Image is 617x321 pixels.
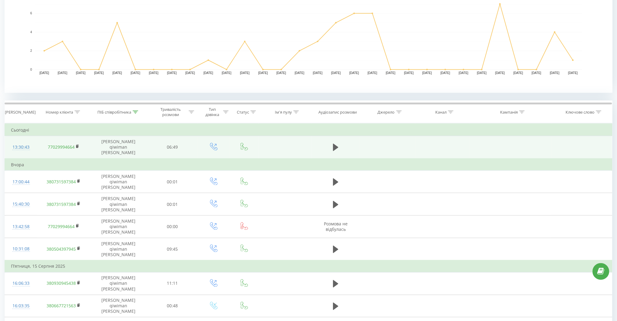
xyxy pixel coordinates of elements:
text: [DATE] [441,72,450,75]
text: [DATE] [276,72,286,75]
a: 77029994664 [48,224,75,229]
text: [DATE] [514,72,523,75]
div: 16:06:33 [11,278,31,290]
text: [DATE] [495,72,505,75]
text: 0 [30,68,32,71]
div: Номер клієнта [46,110,73,115]
div: Ім'я пулу [275,110,292,115]
div: 13:42:58 [11,221,31,233]
text: [DATE] [568,72,578,75]
text: [DATE] [40,72,49,75]
text: 6 [30,12,32,15]
td: Сьогодні [5,124,612,136]
div: 15:40:30 [11,198,31,210]
div: Аудіозапис розмови [319,110,357,115]
a: 77029994664 [48,144,75,150]
div: 16:03:35 [11,300,31,312]
text: [DATE] [532,72,542,75]
td: [PERSON_NAME] qiwiman [PERSON_NAME] [90,171,147,193]
text: [DATE] [404,72,414,75]
text: [DATE] [477,72,487,75]
td: Вчора [5,159,612,171]
text: [DATE] [313,72,323,75]
td: [PERSON_NAME] qiwiman [PERSON_NAME] [90,295,147,317]
text: [DATE] [167,72,177,75]
div: 17:00:44 [11,176,31,188]
td: [PERSON_NAME] qiwiman [PERSON_NAME] [90,193,147,216]
text: [DATE] [550,72,560,75]
td: [PERSON_NAME] qiwiman [PERSON_NAME] [90,238,147,260]
text: [DATE] [331,72,341,75]
div: Ключове слово [566,110,594,115]
div: Статус [237,110,249,115]
text: [DATE] [204,72,213,75]
text: [DATE] [222,72,232,75]
td: [PERSON_NAME] qiwiman [PERSON_NAME] [90,215,147,238]
div: 10:31:08 [11,243,31,255]
div: 13:30:43 [11,141,31,153]
div: [PERSON_NAME] [5,110,36,115]
text: 4 [30,30,32,34]
td: [PERSON_NAME] qiwiman [PERSON_NAME] [90,136,147,159]
td: 00:01 [147,193,198,216]
text: [DATE] [258,72,268,75]
a: 380504397945 [47,246,76,252]
text: [DATE] [131,72,140,75]
td: 09:45 [147,238,198,260]
text: [DATE] [295,72,304,75]
td: 11:11 [147,273,198,295]
div: Канал [435,110,447,115]
text: [DATE] [58,72,68,75]
td: 00:00 [147,215,198,238]
div: Тривалість розмови [155,107,187,117]
text: [DATE] [94,72,104,75]
text: [DATE] [76,72,86,75]
a: 380930945438 [47,280,76,286]
text: [DATE] [386,72,396,75]
text: [DATE] [149,72,159,75]
span: Розмова не відбулась [324,221,348,232]
text: [DATE] [240,72,250,75]
text: [DATE] [368,72,377,75]
td: 06:49 [147,136,198,159]
td: П’ятниця, 15 Серпня 2025 [5,260,612,273]
a: 380731597384 [47,201,76,207]
td: 00:48 [147,295,198,317]
text: [DATE] [185,72,195,75]
text: [DATE] [349,72,359,75]
div: Тип дзвінка [203,107,222,117]
div: Кампанія [500,110,518,115]
a: 380667721563 [47,303,76,309]
text: [DATE] [112,72,122,75]
text: 2 [30,49,32,53]
div: Джерело [378,110,395,115]
text: [DATE] [459,72,468,75]
td: 00:01 [147,171,198,193]
div: ПІБ співробітника [97,110,131,115]
text: [DATE] [422,72,432,75]
td: [PERSON_NAME] qiwiman [PERSON_NAME] [90,273,147,295]
a: 380731597384 [47,179,76,185]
